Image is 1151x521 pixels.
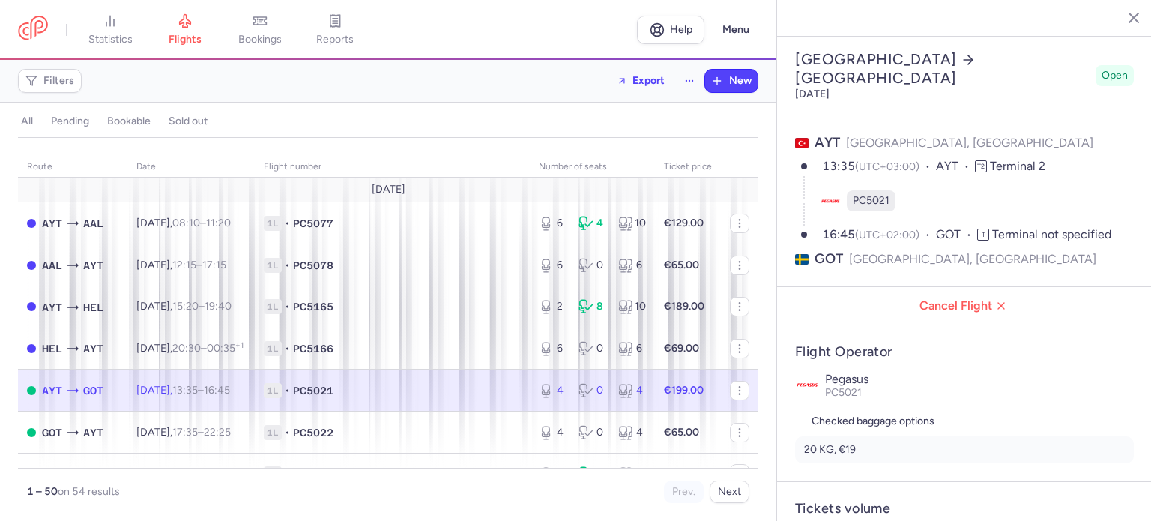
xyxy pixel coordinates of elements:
strong: €199.00 [664,384,704,397]
time: 16:05 [172,467,199,480]
div: 6 [618,341,646,356]
strong: €149.00 [664,467,704,480]
span: – [172,259,226,271]
span: 1L [264,216,282,231]
div: 0 [578,383,606,398]
span: 1L [264,425,282,440]
h4: Flight Operator [795,343,1134,361]
div: 0 [578,258,606,273]
span: • [285,383,290,398]
div: 4 [578,466,606,481]
time: 16:45 [204,384,230,397]
div: 4 [618,383,646,398]
button: Prev. [664,481,704,503]
span: • [285,299,290,314]
span: • [285,341,290,356]
span: New [729,75,752,87]
span: Terminal not specified [992,227,1111,241]
th: date [127,156,255,178]
span: 1L [264,341,282,356]
span: reports [316,33,354,46]
div: 6 [618,258,646,273]
th: Ticket price [655,156,721,178]
span: bookings [238,33,282,46]
span: Export [632,75,665,86]
a: reports [297,13,372,46]
div: 2 [539,299,567,314]
div: 0 [578,425,606,440]
span: PC5078 [293,258,333,273]
span: AYT [42,215,62,232]
span: • [285,216,290,231]
div: 6 [539,258,567,273]
h5: Checked baggage options [795,412,1134,430]
span: 1L [264,299,282,314]
span: flights [169,33,202,46]
span: [DATE], [136,259,226,271]
div: 10 [618,299,646,314]
span: AYT [936,158,975,175]
span: – [172,467,229,480]
span: PC5023 [293,466,333,481]
span: – [172,426,231,439]
div: 4 [618,425,646,440]
span: T [977,229,989,241]
span: AAL [42,257,62,274]
div: 8 [578,299,606,314]
time: 00:35 [207,342,244,355]
a: bookings [223,13,297,46]
span: 1L [264,383,282,398]
time: 13:35 [822,159,855,173]
span: on 54 results [58,485,120,498]
div: 2 [539,466,567,481]
span: HEL [42,340,62,357]
span: AYT [42,299,62,316]
span: 1L [264,466,282,481]
span: AYT [42,466,62,483]
span: – [172,342,244,355]
span: • [285,425,290,440]
a: flights [148,13,223,46]
time: 17:15 [202,259,226,271]
span: [DATE], [136,217,231,229]
time: 19:40 [205,300,232,313]
strong: 1 – 50 [27,485,58,498]
div: 0 [578,341,606,356]
div: 6 [539,216,567,231]
span: GOT [83,382,103,399]
button: Next [710,481,749,503]
figure: PC airline logo [820,190,841,211]
strong: €189.00 [664,300,704,313]
span: GOT [936,226,977,244]
span: statistics [88,33,133,46]
span: [DATE], [136,384,230,397]
span: [DATE], [136,342,244,355]
span: PC5021 [825,386,862,399]
span: AYT [42,382,62,399]
div: 6 [539,341,567,356]
div: 10 [618,216,646,231]
span: (UTC+03:00) [855,160,919,173]
strong: €69.00 [664,342,699,355]
li: 20 KG, €19 [795,436,1134,463]
span: AAL [83,215,103,232]
span: [GEOGRAPHIC_DATA], [GEOGRAPHIC_DATA] [849,250,1096,268]
span: HEL [83,299,103,316]
button: New [705,70,758,92]
h2: [GEOGRAPHIC_DATA] [GEOGRAPHIC_DATA] [795,50,1090,88]
h4: sold out [169,115,208,128]
time: 17:35 [172,426,198,439]
div: 4 [578,216,606,231]
span: [DATE], [136,467,229,480]
button: Filters [19,70,81,92]
h4: bookable [107,115,151,128]
th: number of seats [530,156,655,178]
button: Export [607,69,674,93]
span: PC5022 [293,425,333,440]
h4: all [21,115,33,128]
time: 20:30 [172,342,201,355]
span: GOT [815,250,843,268]
th: Flight number [255,156,530,178]
span: Help [670,24,692,35]
span: AYT [83,424,103,441]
